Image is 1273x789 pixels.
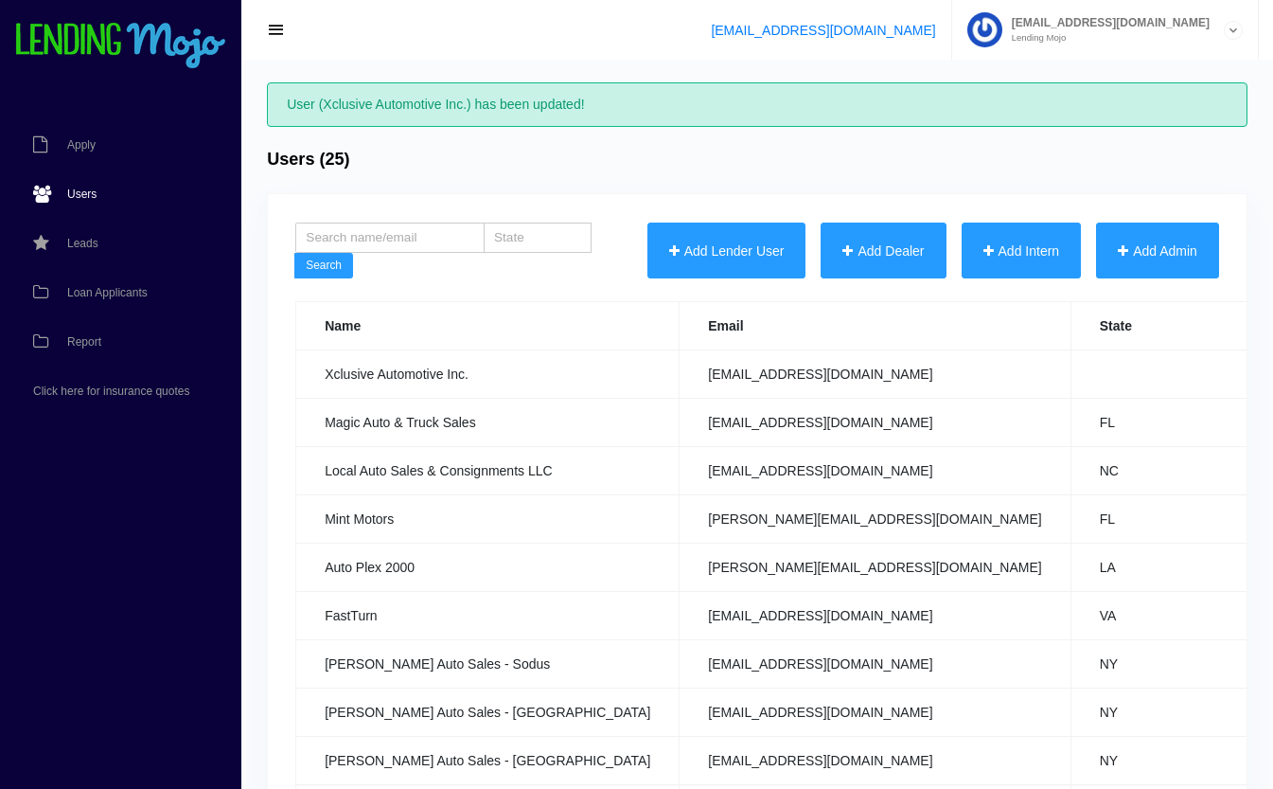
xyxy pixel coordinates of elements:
[647,223,806,279] button: Add Lender User
[962,223,1082,279] button: Add Intern
[296,302,680,350] th: Name
[1070,495,1266,544] td: FL
[67,139,96,151] span: Apply
[296,737,680,785] td: [PERSON_NAME] Auto Sales - [GEOGRAPHIC_DATA]
[67,238,98,249] span: Leads
[680,399,1070,447] td: [EMAIL_ADDRESS][DOMAIN_NAME]
[680,544,1070,592] td: [PERSON_NAME][EMAIL_ADDRESS][DOMAIN_NAME]
[1070,399,1266,447] td: FL
[1070,592,1266,640] td: VA
[680,592,1070,640] td: [EMAIL_ADDRESS][DOMAIN_NAME]
[14,23,227,70] img: logo-small.png
[267,82,1247,127] div: User (Xclusive Automotive Inc.) has been updated!
[296,495,680,544] td: Mint Motors
[1070,447,1266,495] td: NC
[680,302,1070,350] th: Email
[680,640,1070,689] td: [EMAIL_ADDRESS][DOMAIN_NAME]
[1002,17,1210,28] span: [EMAIL_ADDRESS][DOMAIN_NAME]
[1002,33,1210,43] small: Lending Mojo
[680,689,1070,737] td: [EMAIL_ADDRESS][DOMAIN_NAME]
[296,689,680,737] td: [PERSON_NAME] Auto Sales - [GEOGRAPHIC_DATA]
[680,447,1070,495] td: [EMAIL_ADDRESS][DOMAIN_NAME]
[267,150,349,170] h4: Users (25)
[67,188,97,200] span: Users
[296,640,680,689] td: [PERSON_NAME] Auto Sales - Sodus
[294,253,353,279] button: Search
[680,737,1070,785] td: [EMAIL_ADDRESS][DOMAIN_NAME]
[296,399,680,447] td: Magic Auto & Truck Sales
[1070,640,1266,689] td: NY
[67,336,101,348] span: Report
[296,592,680,640] td: FastTurn
[1096,223,1219,279] button: Add Admin
[1070,544,1266,592] td: LA
[33,386,189,397] span: Click here for insurance quotes
[295,223,485,253] input: Search name/email
[484,223,592,253] input: State
[67,287,148,298] span: Loan Applicants
[296,447,680,495] td: Local Auto Sales & Consignments LLC
[296,350,680,399] td: Xclusive Automotive Inc.
[711,23,935,38] a: [EMAIL_ADDRESS][DOMAIN_NAME]
[821,223,946,279] button: Add Dealer
[680,495,1070,544] td: [PERSON_NAME][EMAIL_ADDRESS][DOMAIN_NAME]
[1070,302,1266,350] th: State
[1070,737,1266,785] td: NY
[680,350,1070,399] td: [EMAIL_ADDRESS][DOMAIN_NAME]
[296,544,680,592] td: Auto Plex 2000
[967,12,1002,47] img: Profile image
[1070,689,1266,737] td: NY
